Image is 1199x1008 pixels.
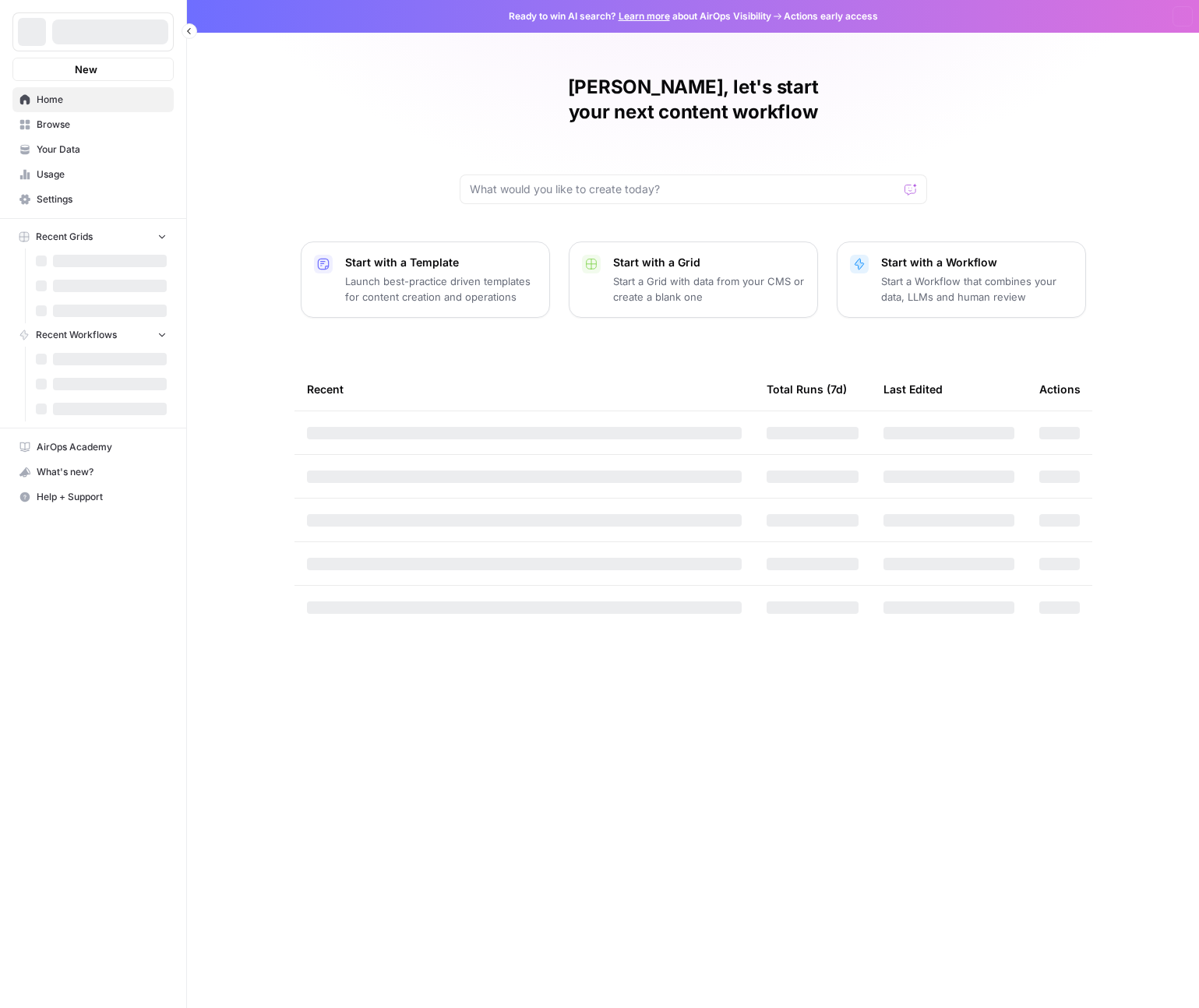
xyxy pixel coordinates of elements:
[470,182,898,197] input: What would you like to create today?
[837,241,1086,318] button: Start with a WorkflowStart a Workflow that combines your data, LLMs and human review
[37,93,167,107] span: Home
[881,255,1073,270] p: Start with a Workflow
[613,273,805,305] p: Start a Grid with data from your CMS or create a blank one
[36,328,117,342] span: Recent Workflows
[784,9,878,23] span: Actions early access
[613,255,805,270] p: Start with a Grid
[37,143,167,157] span: Your Data
[569,241,818,318] button: Start with a GridStart a Grid with data from your CMS or create a blank one
[12,435,174,460] a: AirOps Academy
[12,58,174,81] button: New
[12,112,174,137] a: Browse
[36,230,93,244] span: Recent Grids
[12,323,174,347] button: Recent Workflows
[767,368,847,411] div: Total Runs (7d)
[37,440,167,454] span: AirOps Academy
[345,273,537,305] p: Launch best-practice driven templates for content creation and operations
[345,255,537,270] p: Start with a Template
[12,162,174,187] a: Usage
[1039,368,1081,411] div: Actions
[37,167,167,182] span: Usage
[460,75,927,125] h1: [PERSON_NAME], let's start your next content workflow
[509,9,771,23] span: Ready to win AI search? about AirOps Visibility
[37,192,167,206] span: Settings
[619,10,670,22] a: Learn more
[883,368,943,411] div: Last Edited
[12,225,174,248] button: Recent Grids
[12,87,174,112] a: Home
[307,368,742,411] div: Recent
[12,485,174,509] button: Help + Support
[12,460,174,485] button: What's new?
[12,137,174,162] a: Your Data
[301,241,550,318] button: Start with a TemplateLaunch best-practice driven templates for content creation and operations
[37,118,167,132] span: Browse
[37,490,167,504] span: Help + Support
[13,460,173,484] div: What's new?
[881,273,1073,305] p: Start a Workflow that combines your data, LLMs and human review
[12,187,174,212] a: Settings
[75,62,97,77] span: New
